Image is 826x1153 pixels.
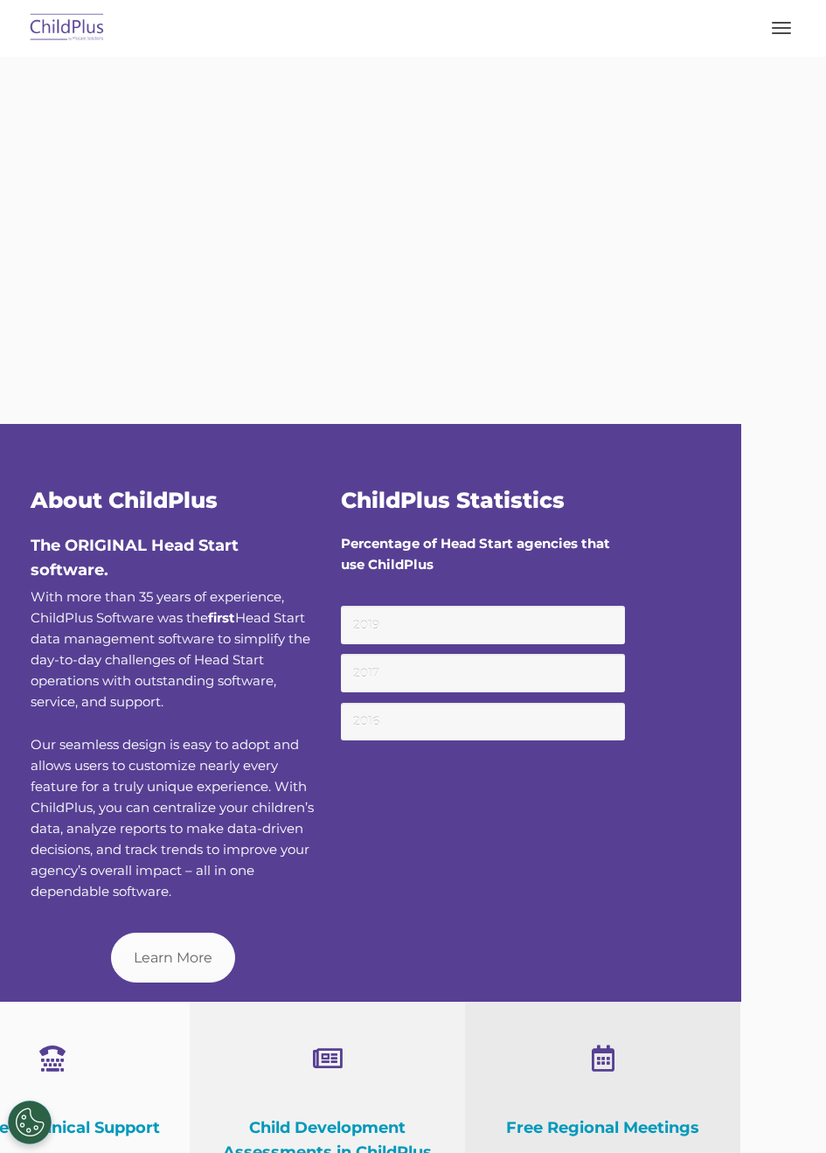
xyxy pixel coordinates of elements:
[208,609,235,626] b: first
[341,535,610,573] strong: Percentage of Head Start agencies that use ChildPlus
[506,1118,699,1137] span: Free Regional Meetings
[111,933,235,983] a: Learn More
[341,654,625,692] small: 2017
[341,487,565,513] span: ChildPlus Statistics
[31,536,239,580] span: The ORIGINAL Head Start software.
[31,588,310,710] span: With more than 35 years of experience, ChildPlus Software was the Head Start data management soft...
[31,736,314,899] span: Our seamless design is easy to adopt and allows users to customize nearly every feature for a tru...
[31,487,218,513] span: About ChildPlus
[8,1101,52,1144] button: Cookies Settings
[341,703,625,741] small: 2016
[341,606,625,644] small: 2019
[26,8,108,49] img: ChildPlus by Procare Solutions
